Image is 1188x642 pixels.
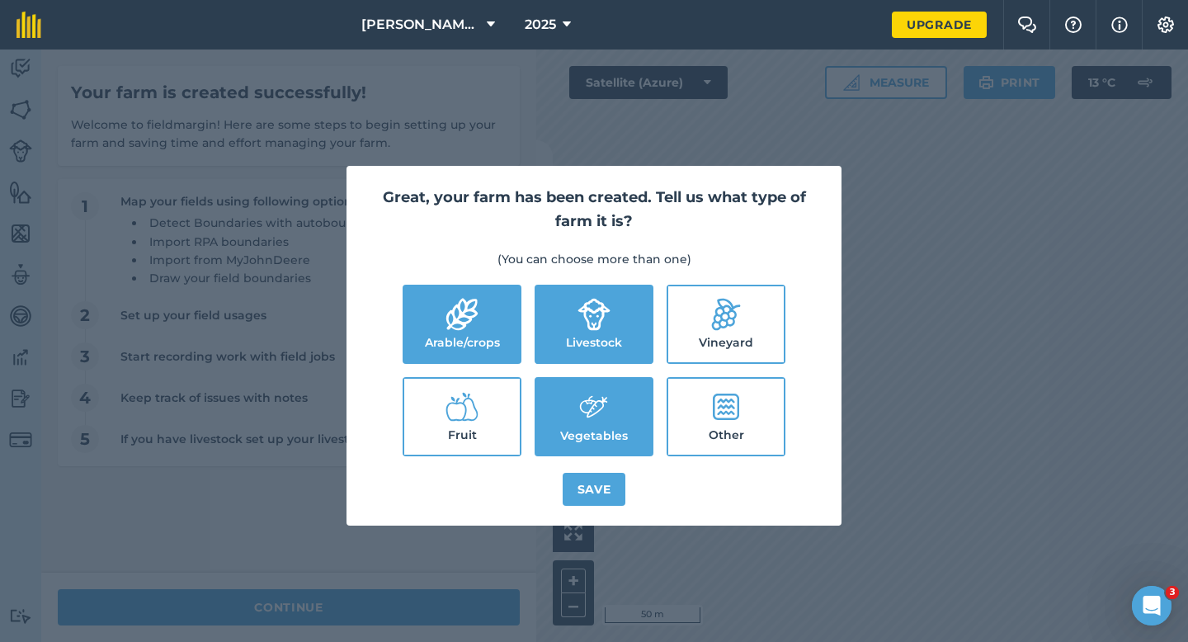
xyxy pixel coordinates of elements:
button: Save [563,473,626,506]
img: A question mark icon [1063,17,1083,33]
img: Two speech bubbles overlapping with the left bubble in the forefront [1017,17,1037,33]
span: [PERSON_NAME] & Sons Farming [361,15,480,35]
a: Upgrade [892,12,987,38]
p: (You can choose more than one) [366,250,822,268]
label: Arable/crops [404,286,520,362]
span: 3 [1166,586,1179,599]
label: Other [668,379,784,455]
label: Livestock [536,286,652,362]
label: Vegetables [536,379,652,455]
label: Fruit [404,379,520,455]
span: 2025 [525,15,556,35]
label: Vineyard [668,286,784,362]
iframe: Intercom live chat [1132,586,1171,625]
img: A cog icon [1156,17,1176,33]
img: fieldmargin Logo [16,12,41,38]
img: svg+xml;base64,PHN2ZyB4bWxucz0iaHR0cDovL3d3dy53My5vcmcvMjAwMC9zdmciIHdpZHRoPSIxNyIgaGVpZ2h0PSIxNy... [1111,15,1128,35]
h2: Great, your farm has been created. Tell us what type of farm it is? [366,186,822,234]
